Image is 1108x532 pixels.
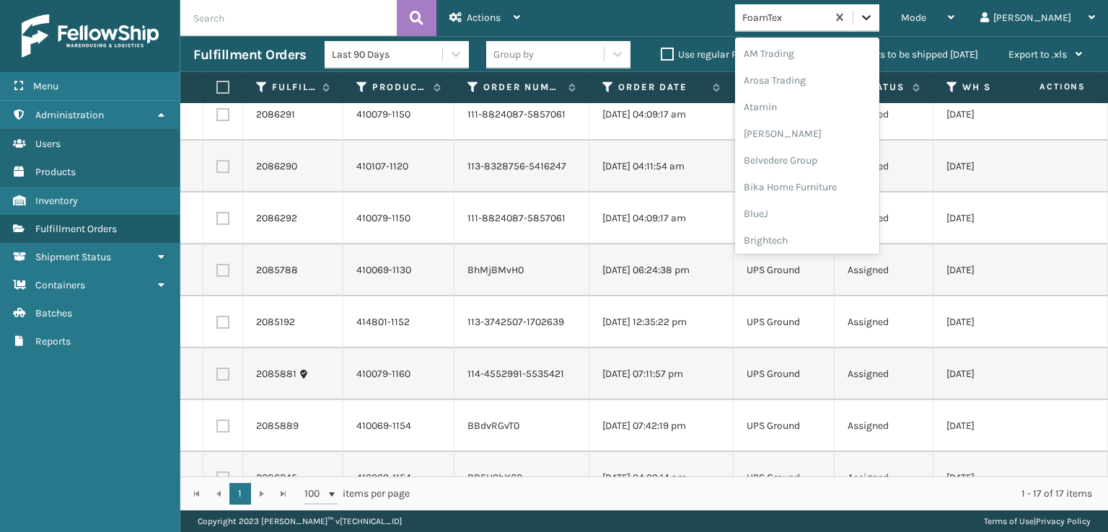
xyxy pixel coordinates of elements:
[933,244,1078,296] td: [DATE]
[901,12,926,24] span: Mode
[933,296,1078,348] td: [DATE]
[356,368,410,380] a: 410079-1160
[193,46,306,63] h3: Fulfillment Orders
[735,227,879,254] div: Brightech
[835,141,933,192] td: Assigned
[984,510,1091,532] div: |
[734,89,835,141] td: FedEx Home Delivery
[35,138,61,150] span: Users
[35,223,117,235] span: Fulfillment Orders
[229,483,251,505] a: 1
[835,244,933,296] td: Assigned
[835,348,933,400] td: Assigned
[256,263,298,278] a: 2085788
[933,141,1078,192] td: [DATE]
[35,109,104,121] span: Administration
[1036,516,1091,526] a: Privacy Policy
[454,244,589,296] td: BhMjBMvH0
[735,40,879,67] div: AM Trading
[454,141,589,192] td: 113-8328756-5416247
[35,279,85,291] span: Containers
[962,81,1050,94] label: WH Ship By Date
[198,510,402,532] p: Copyright 2023 [PERSON_NAME]™ v [TECHNICAL_ID]
[734,348,835,400] td: UPS Ground
[256,211,297,226] a: 2086292
[735,67,879,94] div: Arosa Trading
[454,89,589,141] td: 111-8824087-5857061
[332,47,444,62] div: Last 90 Days
[933,452,1078,504] td: [DATE]
[589,452,734,504] td: [DATE] 04:09:14 am
[735,200,879,227] div: BlueJ
[356,420,411,432] a: 410069-1154
[35,166,76,178] span: Products
[304,483,410,505] span: items per page
[735,120,879,147] div: [PERSON_NAME]
[372,81,426,94] label: Product SKU
[256,315,295,329] a: 2085192
[589,400,734,452] td: [DATE] 07:42:19 pm
[356,316,410,328] a: 414801-1152
[256,419,299,433] a: 2085889
[618,81,705,94] label: Order Date
[933,89,1078,141] td: [DATE]
[589,348,734,400] td: [DATE] 07:11:57 pm
[863,81,905,94] label: Status
[589,296,734,348] td: [DATE] 12:35:22 pm
[835,89,933,141] td: Assigned
[272,81,315,94] label: Fulfillment Order Id
[356,212,410,224] a: 410079-1150
[356,471,411,484] a: 410069-1154
[356,108,410,120] a: 410079-1150
[22,14,159,58] img: logo
[589,141,734,192] td: [DATE] 04:11:54 am
[493,47,534,62] div: Group by
[835,296,933,348] td: Assigned
[933,400,1078,452] td: [DATE]
[304,487,326,501] span: 100
[256,367,296,381] a: 2085881
[984,516,1034,526] a: Terms of Use
[256,107,295,122] a: 2086291
[35,307,72,319] span: Batches
[35,195,78,207] span: Inventory
[734,141,835,192] td: FedEx Home Delivery
[454,348,589,400] td: 114-4552991-5535421
[734,296,835,348] td: UPS Ground
[256,159,297,174] a: 2086290
[356,264,411,276] a: 410069-1130
[835,192,933,244] td: Assigned
[589,192,734,244] td: [DATE] 04:09:17 am
[356,160,408,172] a: 410107-1120
[35,251,111,263] span: Shipment Status
[735,174,879,200] div: Bika Home Furniture
[483,81,561,94] label: Order Number
[454,192,589,244] td: 111-8824087-5857061
[734,244,835,296] td: UPS Ground
[994,75,1094,99] span: Actions
[933,348,1078,400] td: [DATE]
[430,487,1092,501] div: 1 - 17 of 17 items
[35,335,71,347] span: Reports
[735,147,879,174] div: Belvedere Group
[256,471,297,485] a: 2086245
[838,48,978,61] label: Orders to be shipped [DATE]
[589,244,734,296] td: [DATE] 06:24:38 pm
[933,192,1078,244] td: [DATE]
[734,452,835,504] td: UPS Ground
[742,10,828,25] div: FoamTex
[454,452,589,504] td: BB5H0hX60
[734,192,835,244] td: FedEx Home Delivery
[454,400,589,452] td: BBdvRGvT0
[735,94,879,120] div: Atamin
[467,12,501,24] span: Actions
[589,89,734,141] td: [DATE] 04:09:17 am
[835,452,933,504] td: Assigned
[661,48,808,61] label: Use regular Palletizing mode
[835,400,933,452] td: Assigned
[1008,48,1067,61] span: Export to .xls
[734,400,835,452] td: UPS Ground
[454,296,589,348] td: 113-3742507-1702639
[33,80,58,92] span: Menu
